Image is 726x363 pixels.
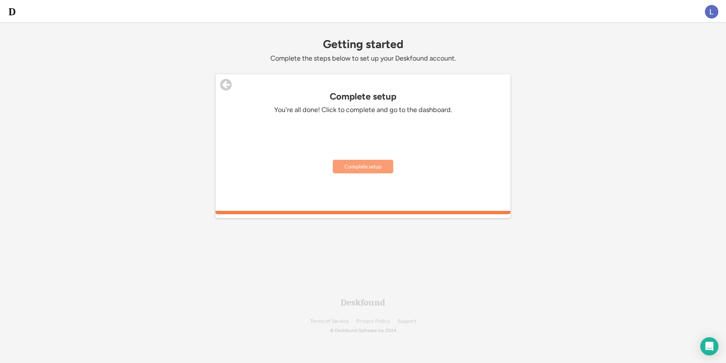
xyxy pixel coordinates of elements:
[333,160,393,173] button: Complete setup
[341,298,385,307] div: Deskfound
[216,91,510,102] div: Complete setup
[700,337,718,355] div: Open Intercom Messenger
[356,318,390,324] a: Privacy Policy
[8,7,17,16] img: d-whitebg.png
[216,38,510,50] div: Getting started
[250,106,476,114] div: You're all done! Click to complete and go to the dashboard.
[705,5,718,19] img: ACg8ocLYiq2d0L_mNUqVA82WtKrGYew5GLov55smAaYB1o8vMimEkg=s96-c
[310,318,349,324] a: Terms of Service
[216,54,510,63] div: Complete the steps below to set up your Deskfound account.
[397,318,416,324] a: Support
[217,211,509,214] div: 100%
